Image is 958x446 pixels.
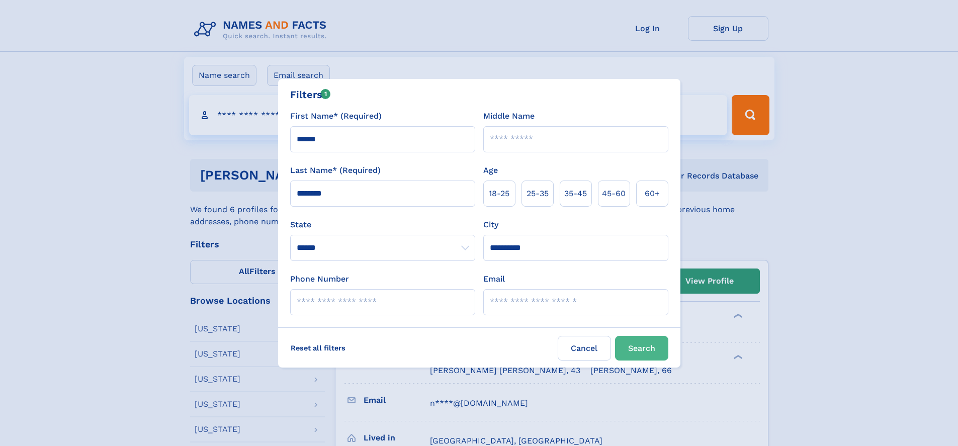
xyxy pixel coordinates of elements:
[558,336,611,361] label: Cancel
[645,188,660,200] span: 60+
[489,188,509,200] span: 18‑25
[290,273,349,285] label: Phone Number
[284,336,352,360] label: Reset all filters
[615,336,668,361] button: Search
[483,110,535,122] label: Middle Name
[602,188,626,200] span: 45‑60
[290,219,475,231] label: State
[564,188,587,200] span: 35‑45
[483,164,498,176] label: Age
[290,87,331,102] div: Filters
[483,219,498,231] label: City
[527,188,549,200] span: 25‑35
[290,110,382,122] label: First Name* (Required)
[483,273,505,285] label: Email
[290,164,381,176] label: Last Name* (Required)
